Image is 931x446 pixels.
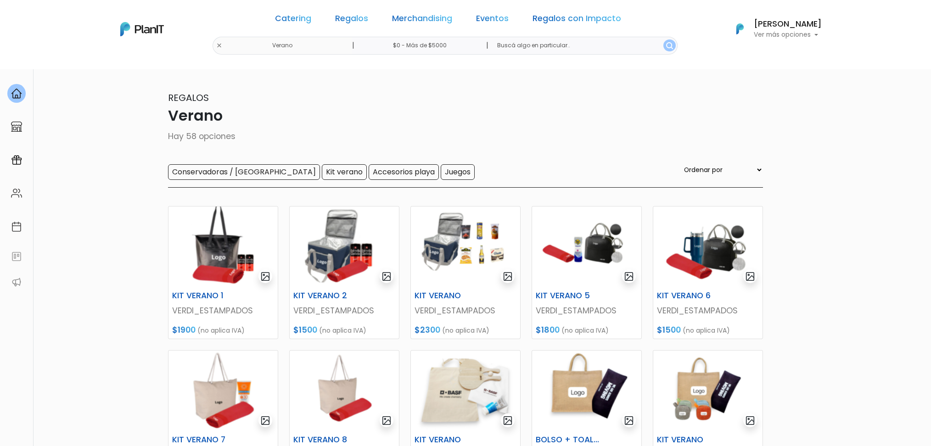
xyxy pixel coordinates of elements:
[11,277,22,288] img: partners-52edf745621dab592f3b2c58e3bca9d71375a7ef29c3b500c9f145b62cc070d4.svg
[168,164,320,180] input: Conservadoras / [GEOGRAPHIC_DATA]
[352,40,354,51] p: |
[536,324,560,335] span: $1800
[536,305,638,317] p: VERDI_ESTAMPADOS
[260,415,271,426] img: gallery-light
[657,324,681,335] span: $1500
[653,206,763,339] a: gallery-light KIT VERANO 6 VERDI_ESTAMPADOS $1500 (no aplica IVA)
[651,435,727,445] h6: KIT VERANO
[745,415,756,426] img: gallery-light
[624,271,634,282] img: gallery-light
[381,415,392,426] img: gallery-light
[415,305,516,317] p: VERDI_ESTAMPADOS
[322,164,367,180] input: Kit verano
[415,324,440,335] span: $2300
[503,271,513,282] img: gallery-light
[167,291,242,301] h6: KIT VERANO 1
[288,435,363,445] h6: KIT VERANO 8
[651,291,727,301] h6: KIT VERANO 6
[532,206,642,339] a: gallery-light KIT VERANO 5 VERDI_ESTAMPADOS $1800 (no aplica IVA)
[530,291,606,301] h6: KIT VERANO 5
[745,271,756,282] img: gallery-light
[724,17,822,41] button: PlanIt Logo [PERSON_NAME] Ver más opciones
[11,121,22,132] img: marketplace-4ceaa7011d94191e9ded77b95e3339b90024bf715f7c57f8cf31f2d8c509eaba.svg
[533,15,621,26] a: Regalos con Impacto
[411,351,520,431] img: thumb_Captura_de_pantalla_2025-09-10_120300.png
[168,91,763,105] p: Regalos
[411,206,520,287] img: thumb_Captura_de_pantalla_2025-09-09_101513.png
[561,326,609,335] span: (no aplica IVA)
[290,351,399,431] img: thumb_Captura_de_pantalla_2025-09-09_103452.png
[653,206,763,287] img: thumb_Captura_de_pantalla_2025-09-09_102458.png
[168,206,278,339] a: gallery-light KIT VERANO 1 VERDI_ESTAMPADOS $1900 (no aplica IVA)
[197,326,245,335] span: (no aplica IVA)
[486,40,488,51] p: |
[260,271,271,282] img: gallery-light
[11,88,22,99] img: home-e721727adea9d79c4d83392d1f703f7f8bce08238fde08b1acbfd93340b81755.svg
[216,43,222,49] img: close-6986928ebcb1d6c9903e3b54e860dbc4d054630f23adef3a32610726dff6a82b.svg
[381,271,392,282] img: gallery-light
[11,188,22,199] img: people-662611757002400ad9ed0e3c099ab2801c6687ba6c219adb57efc949bc21e19d.svg
[503,415,513,426] img: gallery-light
[666,42,673,49] img: search_button-432b6d5273f82d61273b3651a40e1bd1b912527efae98b1b7a1b2c0702e16a8d.svg
[490,37,678,55] input: Buscá algo en particular..
[168,351,278,431] img: thumb_Captura_de_pantalla_2025-09-09_102946.png
[168,105,763,127] p: Verano
[11,221,22,232] img: calendar-87d922413cdce8b2cf7b7f5f62616a5cf9e4887200fb71536465627b3292af00.svg
[319,326,366,335] span: (no aplica IVA)
[289,206,399,339] a: gallery-light KIT VERANO 2 VERDI_ESTAMPADOS $1500 (no aplica IVA)
[754,32,822,38] p: Ver más opciones
[120,22,164,36] img: PlanIt Logo
[293,324,317,335] span: $1500
[172,324,196,335] span: $1900
[532,351,641,431] img: thumb_Captura_de_pantalla_2025-09-15_104901.png
[441,164,475,180] input: Juegos
[11,251,22,262] img: feedback-78b5a0c8f98aac82b08bfc38622c3050aee476f2c9584af64705fc4e61158814.svg
[335,15,368,26] a: Regalos
[168,130,763,142] p: Hay 58 opciones
[290,206,399,287] img: thumb_Captura_de_pantalla_2025-09-09_100632.png
[288,291,363,301] h6: KIT VERANO 2
[442,326,489,335] span: (no aplica IVA)
[409,435,484,445] h6: KIT VERANO
[653,351,763,431] img: thumb_Captura_de_pantalla_2025-09-15_123031.png
[167,435,242,445] h6: KIT VERANO 7
[409,291,484,301] h6: KIT VERANO
[11,155,22,166] img: campaigns-02234683943229c281be62815700db0a1741e53638e28bf9629b52c665b00959.svg
[293,305,395,317] p: VERDI_ESTAMPADOS
[410,206,521,339] a: gallery-light KIT VERANO VERDI_ESTAMPADOS $2300 (no aplica IVA)
[730,19,750,39] img: PlanIt Logo
[683,326,730,335] span: (no aplica IVA)
[168,206,278,287] img: thumb_Captura_de_pantalla_2025-09-09_100029.png
[530,435,606,445] h6: BOLSO + TOALLA
[624,415,634,426] img: gallery-light
[275,15,311,26] a: Catering
[476,15,509,26] a: Eventos
[369,164,439,180] input: Accesorios playa
[754,20,822,28] h6: [PERSON_NAME]
[392,15,452,26] a: Merchandising
[172,305,274,317] p: VERDI_ESTAMPADOS
[532,206,641,287] img: thumb_Captura_de_pantalla_2025-09-09_102053.png
[657,305,759,317] p: VERDI_ESTAMPADOS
